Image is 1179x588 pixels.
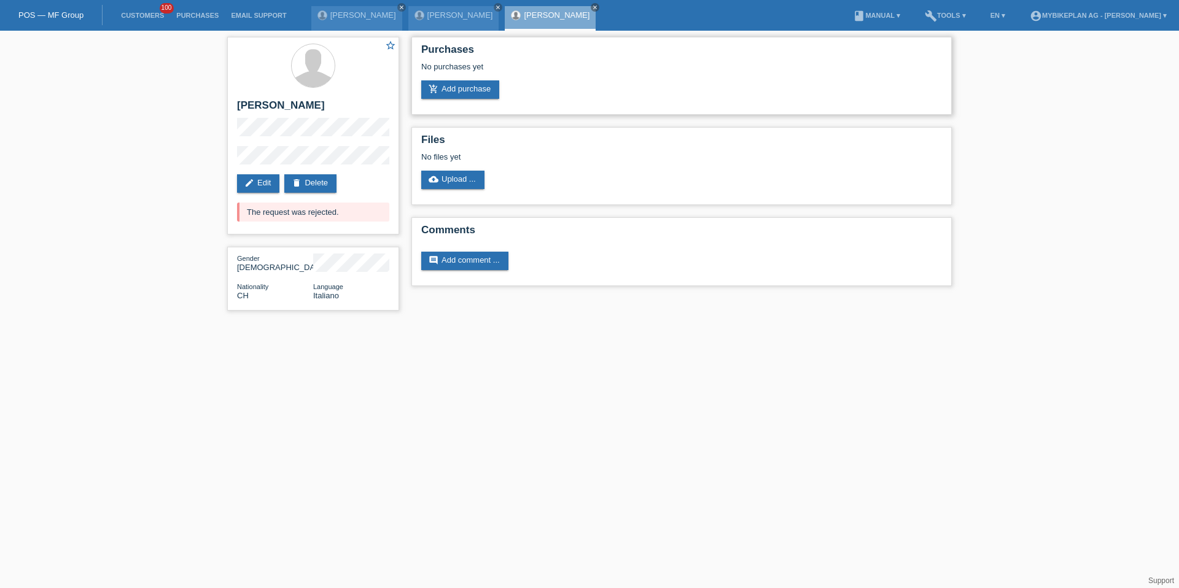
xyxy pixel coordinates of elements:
i: star_border [385,40,396,51]
a: Email Support [225,12,292,19]
i: book [853,10,865,22]
span: Switzerland [237,291,249,300]
span: 100 [160,3,174,14]
a: Purchases [170,12,225,19]
i: close [495,4,501,10]
div: No purchases yet [421,62,942,80]
i: cloud_upload [429,174,438,184]
a: commentAdd comment ... [421,252,508,270]
h2: Comments [421,224,942,242]
i: build [925,10,937,22]
i: close [399,4,405,10]
i: delete [292,178,302,188]
span: Nationality [237,283,268,290]
a: [PERSON_NAME] [330,10,396,20]
div: [DEMOGRAPHIC_DATA] [237,253,313,272]
a: bookManual ▾ [847,12,906,19]
a: [PERSON_NAME] [427,10,493,20]
div: The request was rejected. [237,203,389,222]
span: Italiano [313,291,339,300]
i: add_shopping_cart [429,84,438,94]
a: Support [1148,576,1174,585]
div: No files yet [421,152,796,161]
a: POS — MF Group [18,10,84,20]
a: close [591,3,599,12]
i: close [592,4,598,10]
span: Gender [237,255,260,262]
a: editEdit [237,174,279,193]
a: buildTools ▾ [919,12,972,19]
i: edit [244,178,254,188]
a: cloud_uploadUpload ... [421,171,484,189]
a: close [494,3,502,12]
i: account_circle [1030,10,1042,22]
a: [PERSON_NAME] [524,10,589,20]
a: account_circleMybikeplan AG - [PERSON_NAME] ▾ [1024,12,1173,19]
h2: [PERSON_NAME] [237,99,389,118]
i: comment [429,255,438,265]
a: add_shopping_cartAdd purchase [421,80,499,99]
h2: Purchases [421,44,942,62]
a: deleteDelete [284,174,337,193]
a: EN ▾ [984,12,1011,19]
a: Customers [115,12,170,19]
h2: Files [421,134,942,152]
a: star_border [385,40,396,53]
a: close [397,3,406,12]
span: Language [313,283,343,290]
